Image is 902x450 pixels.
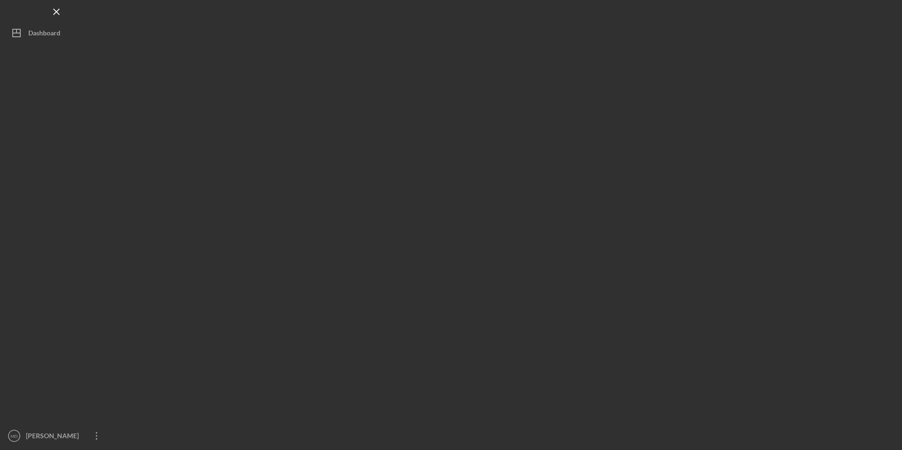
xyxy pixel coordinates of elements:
[28,24,60,45] div: Dashboard
[5,426,109,445] button: MD[PERSON_NAME]
[11,433,18,439] text: MD
[24,426,85,448] div: [PERSON_NAME]
[5,24,109,42] button: Dashboard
